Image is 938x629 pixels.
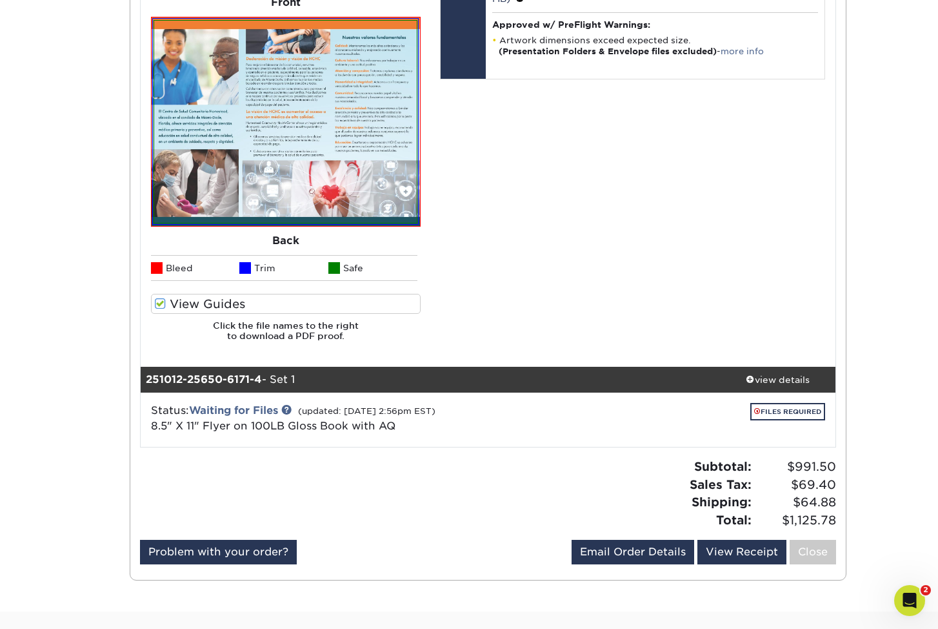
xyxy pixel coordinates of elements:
li: Bleed [151,255,240,281]
a: Close [790,540,836,564]
strong: Sales Tax: [690,477,752,491]
span: $69.40 [755,476,836,494]
a: more info [721,46,764,56]
iframe: Intercom live chat [894,585,925,616]
a: Waiting for Files [189,404,278,417]
strong: 251012-25650-6171-4 [146,373,262,386]
div: Status: [141,403,604,434]
strong: Total: [716,513,752,527]
label: View Guides [151,294,421,314]
a: FILES REQUIRED [750,403,825,420]
span: 2 [921,585,931,595]
a: view details [719,367,835,393]
a: Problem with your order? [140,540,297,564]
li: Safe [328,255,417,281]
li: Artwork dimensions exceed expected size. - [492,35,818,57]
strong: Subtotal: [694,459,752,473]
a: Email Order Details [572,540,694,564]
div: - Set 1 [141,367,720,393]
strong: Shipping: [692,495,752,509]
li: Trim [239,255,328,281]
span: $1,125.78 [755,511,836,530]
div: Back [151,227,421,255]
small: (updated: [DATE] 2:56pm EST) [298,406,435,416]
h6: Click the file names to the right to download a PDF proof. [151,320,421,352]
a: View Receipt [697,540,786,564]
div: view details [719,373,835,386]
span: $991.50 [755,458,836,476]
h4: Approved w/ PreFlight Warnings: [492,19,818,30]
a: 8.5" X 11" Flyer on 100LB Gloss Book with AQ [151,420,395,432]
strong: (Presentation Folders & Envelope files excluded) [499,46,717,56]
span: $64.88 [755,493,836,511]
